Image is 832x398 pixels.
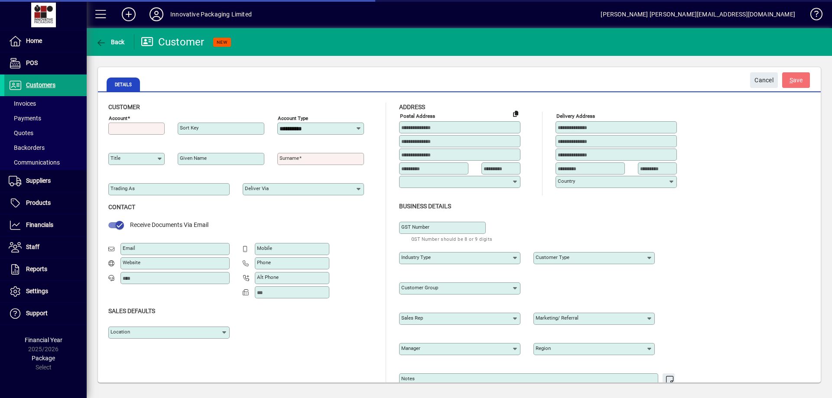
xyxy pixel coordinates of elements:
[9,159,60,166] span: Communications
[4,281,87,302] a: Settings
[96,39,125,45] span: Back
[401,345,420,351] mat-label: Manager
[790,77,793,84] span: S
[26,243,39,250] span: Staff
[123,245,135,251] mat-label: Email
[754,73,773,87] span: Cancel
[9,129,33,136] span: Quotes
[536,345,551,351] mat-label: Region
[257,274,279,280] mat-label: Alt Phone
[4,111,87,126] a: Payments
[278,115,308,121] mat-label: Account Type
[108,204,135,210] span: Contact
[170,7,252,21] div: Innovative Packaging Limited
[782,72,810,88] button: Save
[108,307,155,314] span: Sales defaults
[130,221,208,228] span: Receive Documents Via Email
[4,140,87,155] a: Backorders
[26,199,51,206] span: Products
[257,245,272,251] mat-label: Mobile
[257,259,271,265] mat-label: Phone
[26,265,47,272] span: Reports
[509,107,523,120] button: Copy to Delivery address
[4,155,87,170] a: Communications
[143,6,170,22] button: Profile
[180,155,207,161] mat-label: Given name
[4,192,87,214] a: Products
[141,35,205,49] div: Customer
[750,72,778,88] button: Cancel
[9,144,45,151] span: Backorders
[4,214,87,236] a: Financials
[4,236,87,258] a: Staff
[399,104,425,110] span: Address
[4,96,87,111] a: Invoices
[401,254,431,260] mat-label: Industry type
[32,355,55,362] span: Package
[601,7,795,21] div: [PERSON_NAME] [PERSON_NAME][EMAIL_ADDRESS][DOMAIN_NAME]
[9,100,36,107] span: Invoices
[399,203,451,210] span: Business details
[115,6,143,22] button: Add
[26,221,53,228] span: Financials
[4,126,87,140] a: Quotes
[279,155,299,161] mat-label: Surname
[107,78,140,91] span: Details
[401,285,438,291] mat-label: Customer group
[401,224,429,230] mat-label: GST Number
[790,73,803,87] span: ave
[108,104,140,110] span: Customer
[9,115,41,122] span: Payments
[4,30,87,52] a: Home
[401,375,415,382] mat-label: Notes
[26,310,48,317] span: Support
[26,177,51,184] span: Suppliers
[401,315,423,321] mat-label: Sales rep
[26,59,38,66] span: POS
[411,234,493,244] mat-hint: GST Number should be 8 or 9 digits
[26,37,42,44] span: Home
[245,185,269,191] mat-label: Deliver via
[180,125,198,131] mat-label: Sort key
[110,155,120,161] mat-label: Title
[94,34,127,50] button: Back
[536,254,569,260] mat-label: Customer type
[110,329,130,335] mat-label: Location
[804,2,821,30] a: Knowledge Base
[4,303,87,324] a: Support
[110,185,135,191] mat-label: Trading as
[4,52,87,74] a: POS
[109,115,127,121] mat-label: Account
[26,288,48,294] span: Settings
[4,170,87,192] a: Suppliers
[217,39,227,45] span: NEW
[558,178,575,184] mat-label: Country
[536,315,578,321] mat-label: Marketing/ Referral
[25,337,62,343] span: Financial Year
[123,259,140,265] mat-label: Website
[87,34,134,50] app-page-header-button: Back
[26,81,55,88] span: Customers
[4,259,87,280] a: Reports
